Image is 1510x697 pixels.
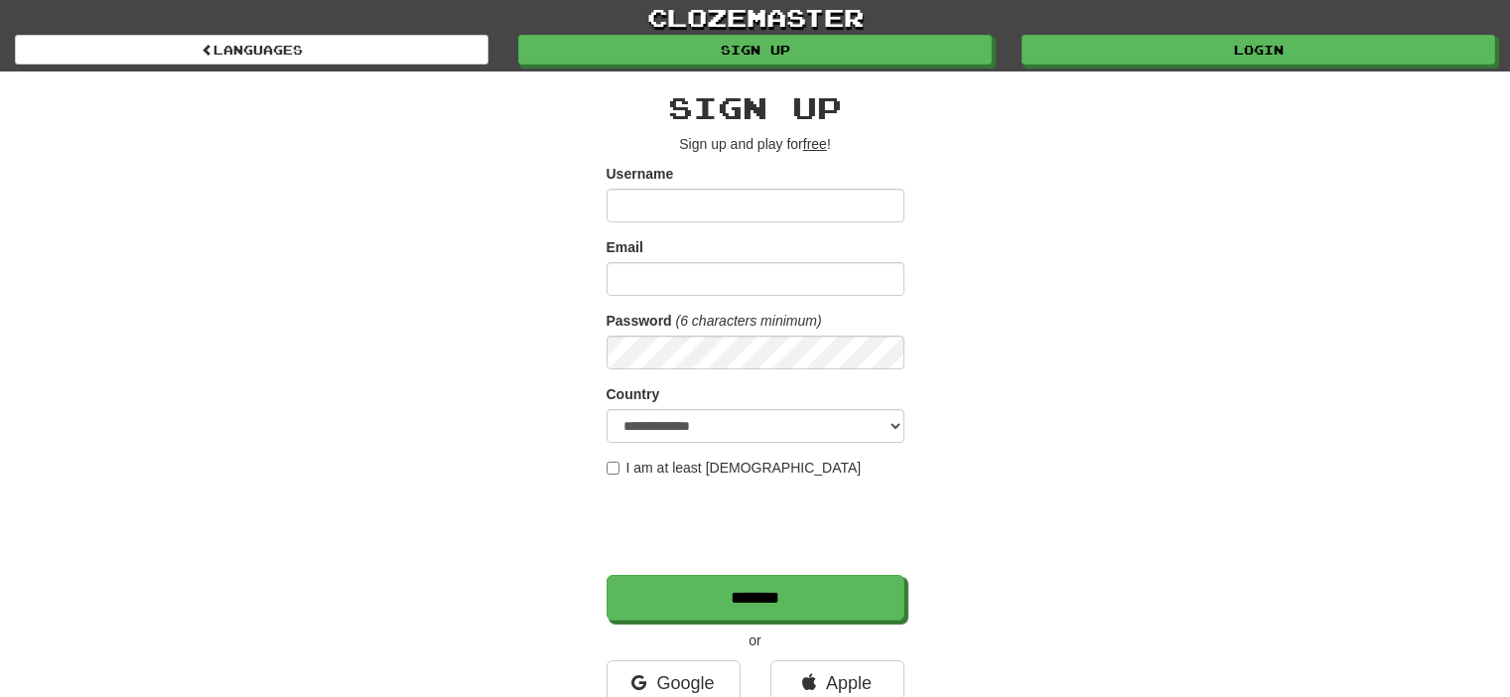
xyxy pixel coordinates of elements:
[607,237,643,257] label: Email
[518,35,992,65] a: Sign up
[607,384,660,404] label: Country
[607,134,904,154] p: Sign up and play for !
[676,313,822,329] em: (6 characters minimum)
[607,164,674,184] label: Username
[607,311,672,331] label: Password
[607,91,904,124] h2: Sign up
[607,462,619,475] input: I am at least [DEMOGRAPHIC_DATA]
[15,35,488,65] a: Languages
[607,458,862,478] label: I am at least [DEMOGRAPHIC_DATA]
[607,630,904,650] p: or
[803,136,827,152] u: free
[607,488,908,565] iframe: reCAPTCHA
[1022,35,1495,65] a: Login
